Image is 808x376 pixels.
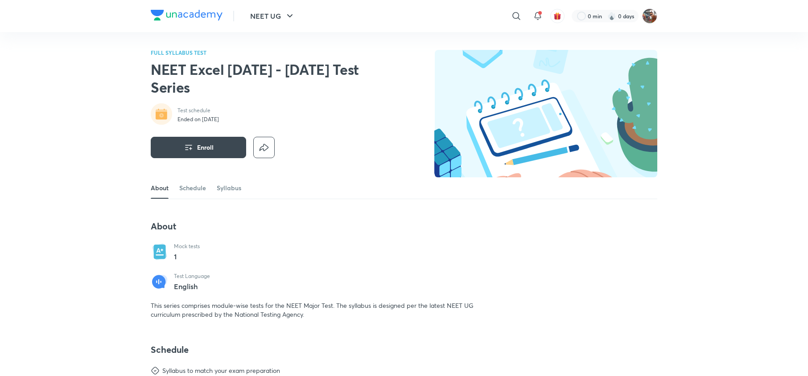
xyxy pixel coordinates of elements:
[151,61,379,96] h2: NEET Excel [DATE] - [DATE] Test Series
[151,10,223,20] img: Company Logo
[151,10,223,23] a: Company Logo
[179,177,206,199] a: Schedule
[245,7,301,25] button: NEET UG
[151,221,486,232] h4: About
[607,12,616,20] img: streak
[177,107,219,114] p: Test schedule
[174,243,200,250] p: Mock tests
[151,344,486,356] h4: Schedule
[217,177,241,199] a: Syllabus
[642,8,657,24] img: ABHISHEK KUMAR
[151,301,474,319] span: This series comprises module-wise tests for the NEET Major Test. The syllabus is designed per the...
[162,366,280,375] div: Syllabus to match your exam preparation
[197,143,214,152] span: Enroll
[174,251,200,262] p: 1
[151,50,379,55] p: FULL SYLLABUS TEST
[174,282,210,290] p: English
[550,9,565,23] button: avatar
[151,137,246,158] button: Enroll
[177,116,219,123] p: Ended on [DATE]
[151,177,169,199] a: About
[553,12,561,20] img: avatar
[174,273,210,280] p: Test Language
